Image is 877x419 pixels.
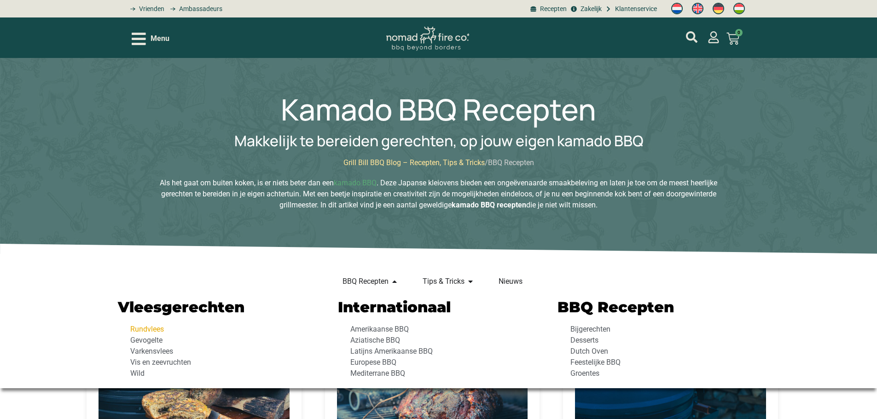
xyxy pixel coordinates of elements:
img: Nomad Logo [386,27,469,51]
span: Varkensvlees [128,346,173,357]
span: BBQ Recepten [488,158,534,167]
a: grill bill vrienden [127,4,164,14]
span: Klantenservice [613,4,657,14]
div: Open/Close Menu [132,31,169,47]
span: Vrienden [137,4,164,14]
span: Desserts [568,335,598,346]
a: Rundvlees [118,324,319,335]
span: Mediterrane BBQ [348,368,405,379]
span: Groentes [568,368,599,379]
a: Mediterrane BBQ [338,368,540,379]
a: mijn account [686,31,697,43]
img: Nederlands [671,3,683,14]
a: kamado BBQ [334,178,377,187]
a: Europese BBQ [338,357,540,368]
span: Dutch Oven [568,346,608,357]
h1: Kamado BBQ Recepten [281,95,596,124]
span: / [485,158,488,167]
span: Rundvlees [128,324,164,335]
a: mijn account [708,31,720,43]
a: BBQ Recepten [558,298,674,316]
p: Als het gaat om buiten koken, is er niets beter dan een . Deze Japanse kleiovens bieden een ongeë... [157,178,720,211]
a: Amerikaanse BBQ [338,324,540,335]
a: Aziatische BBQ [338,335,540,346]
span: Gevogelte [128,335,163,346]
a: Tips & Tricks [423,276,465,287]
a: Dutch Oven [558,346,759,357]
span: Europese BBQ [348,357,396,368]
span: Aziatische BBQ [348,335,400,346]
a: Gevogelte [118,335,319,346]
a: Varkensvlees [118,346,319,357]
a: Desserts [558,335,759,346]
a: Internationaal [338,298,451,316]
strong: kamado BBQ recepten [452,201,526,209]
span: Recepten [538,4,567,14]
span: Latijns Amerikaanse BBQ [348,346,433,357]
a: Switch to Hongaars [729,0,749,17]
a: Feestelijke BBQ [558,357,759,368]
span: Zakelijk [578,4,602,14]
img: Hongaars [733,3,745,14]
h2: Makkelijk te bereiden gerechten, op jouw eigen kamado BBQ [234,133,643,148]
a: Switch to Duits [708,0,729,17]
a: Grill Bill BBQ Blog – Recepten, Tips & Tricks [343,158,485,167]
a: grill bill zakeljk [569,4,601,14]
span: Menu [151,33,169,44]
a: grill bill klantenservice [604,4,657,14]
a: Vis en zeevruchten [118,357,319,368]
a: 0 [715,27,750,51]
span: Ambassadeurs [177,4,222,14]
img: Engels [692,3,703,14]
span: Vis en zeevruchten [128,357,191,368]
a: BBQ Recepten [343,276,389,287]
img: Duits [713,3,724,14]
span: Bijgerechten [568,324,610,335]
span: Wild [128,368,145,379]
a: Vleesgerechten [118,298,244,316]
a: Switch to Engels [687,0,708,17]
a: Groentes [558,368,759,379]
a: grill bill ambassadors [167,4,222,14]
a: BBQ recepten [529,4,567,14]
span: Feestelijke BBQ [568,357,621,368]
span: 0 [735,29,743,36]
a: Nieuws [499,276,523,287]
a: Bijgerechten [558,324,759,335]
a: Latijns Amerikaanse BBQ [338,346,540,357]
span: Amerikaanse BBQ [348,324,409,335]
a: Wild [118,368,319,379]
